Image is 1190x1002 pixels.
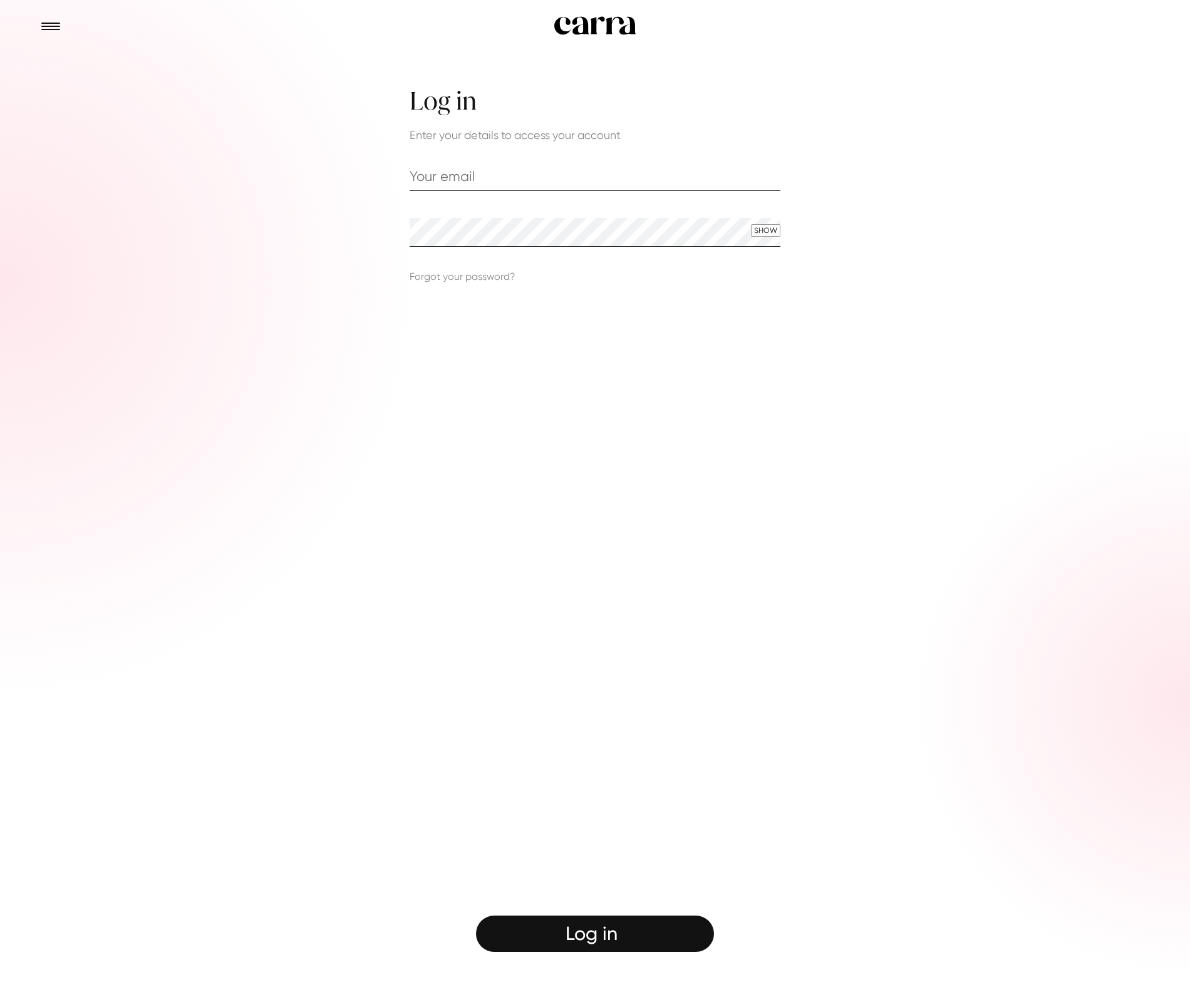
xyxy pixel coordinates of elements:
button: Show [751,224,780,237]
p: Enter your details to access your account [410,127,780,143]
button: Log in [476,916,714,952]
div: Log in [547,922,644,945]
a: Forgot your password? [410,271,515,282]
input: Your email [410,162,780,191]
h1: Log in [410,86,780,116]
button: Menu [32,8,70,45]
